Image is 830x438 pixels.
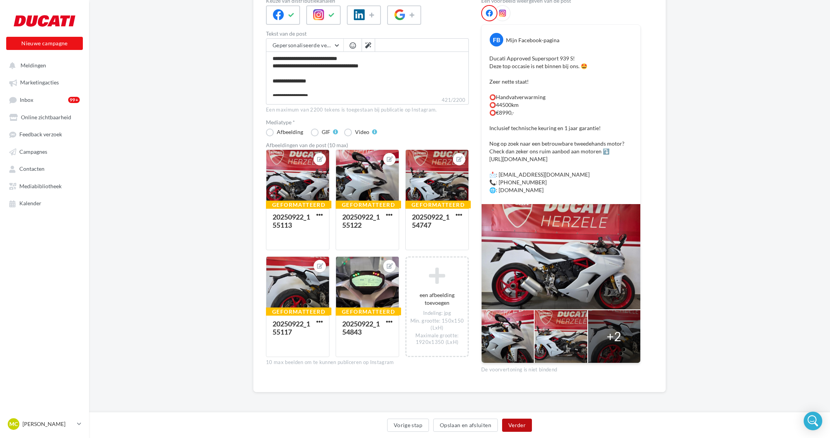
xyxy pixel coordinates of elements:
[21,114,71,120] span: Online zichtbaarheid
[266,96,469,105] label: 421/2200
[6,417,83,431] a: MC [PERSON_NAME]
[489,55,633,194] p: Ducati Approved Supersport 939 S! Deze top occasie is net binnen bij ons. 🤩 Zeer nette staat! ⭕Ha...
[266,307,331,316] div: Geformatteerd
[5,93,84,107] a: Inbox99+
[506,36,559,44] div: Mijn Facebook-pagina
[5,179,84,193] a: Mediabibliotheek
[5,144,84,158] a: Campagnes
[5,196,84,210] a: Kalender
[322,129,330,135] div: GIF
[336,307,401,316] div: Geformatteerd
[405,201,471,209] div: Geformatteerd
[412,213,449,229] div: 20250922_154747
[336,201,401,209] div: Geformatteerd
[19,166,45,172] span: Contacten
[804,412,822,430] div: Open Intercom Messenger
[19,131,62,138] span: Feedback verzoek
[433,419,498,432] button: Opslaan en afsluiten
[266,39,343,52] button: Gepersonaliseerde velden
[6,37,83,50] button: Nieuwe campagne
[273,213,310,229] div: 20250922_155113
[266,143,469,148] div: Afbeeldingen van de post (10 max)
[481,363,641,373] div: De voorvertoning is niet bindend
[342,319,380,336] div: 20250922_154843
[22,420,74,428] p: [PERSON_NAME]
[5,75,84,89] a: Marketingacties
[19,183,62,189] span: Mediabibliotheek
[266,31,469,36] label: Tekst van de post
[490,33,503,46] div: FB
[266,359,469,366] div: 10 max beelden om te kunnen publiceren op Instagram
[19,200,41,207] span: Kalender
[21,62,46,69] span: Meldingen
[266,201,331,209] div: Geformatteerd
[266,106,469,113] div: Een maximum van 2200 tekens is toegestaan bij publicatie op Instagram.
[273,319,310,336] div: 20250922_155117
[5,127,84,141] a: Feedback verzoek
[266,120,469,125] label: Mediatype *
[607,328,621,345] div: +2
[502,419,532,432] button: Verder
[273,42,338,48] span: Gepersonaliseerde velden
[277,129,303,135] div: Afbeelding
[355,129,369,135] div: Video
[5,110,84,124] a: Online zichtbaarheid
[342,213,380,229] div: 20250922_155122
[5,58,81,72] button: Meldingen
[9,420,18,428] span: MC
[20,96,33,103] span: Inbox
[20,79,59,86] span: Marketingacties
[5,161,84,175] a: Contacten
[387,419,429,432] button: Vorige stap
[19,148,47,155] span: Campagnes
[68,97,80,103] div: 99+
